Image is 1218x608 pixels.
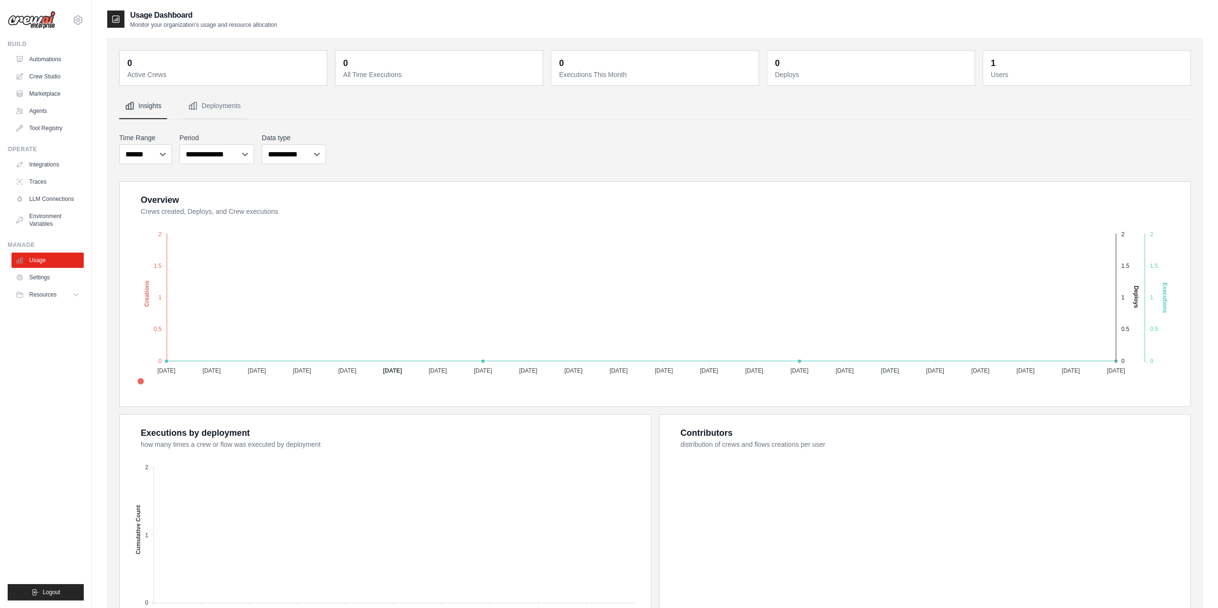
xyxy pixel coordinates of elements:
[383,367,402,374] tspan: [DATE]
[119,93,1191,119] nav: Tabs
[1121,294,1125,301] tspan: 1
[11,191,84,207] a: LLM Connections
[1107,367,1125,374] tspan: [DATE]
[655,367,673,374] tspan: [DATE]
[141,440,639,449] dt: how many times a crew or flow was executed by deployment
[1150,231,1153,238] tspan: 2
[745,367,763,374] tspan: [DATE]
[11,121,84,136] a: Tool Registry
[790,367,808,374] tspan: [DATE]
[119,133,172,143] label: Time Range
[8,40,84,48] div: Build
[145,464,148,471] tspan: 2
[119,93,167,119] button: Insights
[127,56,132,70] div: 0
[519,367,537,374] tspan: [DATE]
[1121,326,1129,333] tspan: 0.5
[681,426,733,440] div: Contributors
[8,11,56,29] img: Logo
[1150,326,1158,333] tspan: 0.5
[836,367,854,374] tspan: [DATE]
[610,367,628,374] tspan: [DATE]
[158,294,162,301] tspan: 1
[11,86,84,101] a: Marketplace
[158,231,162,238] tspan: 2
[11,209,84,232] a: Environment Variables
[11,287,84,302] button: Resources
[429,367,447,374] tspan: [DATE]
[775,56,780,70] div: 0
[343,56,348,70] div: 0
[154,263,162,269] tspan: 1.5
[130,21,277,29] p: Monitor your organization's usage and resource allocation
[145,599,148,606] tspan: 0
[1062,367,1080,374] tspan: [DATE]
[991,70,1184,79] dt: Users
[8,241,84,249] div: Manage
[11,270,84,285] a: Settings
[700,367,718,374] tspan: [DATE]
[1150,263,1158,269] tspan: 1.5
[145,532,148,539] tspan: 1
[141,207,1179,216] dt: Crews created, Deploys, and Crew executions
[1121,358,1125,365] tspan: 0
[1162,283,1168,313] text: Executions
[182,93,246,119] button: Deployments
[11,103,84,119] a: Agents
[179,133,254,143] label: Period
[474,367,492,374] tspan: [DATE]
[1150,294,1153,301] tspan: 1
[8,584,84,600] button: Logout
[144,280,150,307] text: Creations
[775,70,969,79] dt: Deploys
[926,367,944,374] tspan: [DATE]
[127,70,321,79] dt: Active Crews
[559,56,564,70] div: 0
[11,174,84,189] a: Traces
[1017,367,1035,374] tspan: [DATE]
[135,505,142,554] text: Cumulative Count
[1121,263,1129,269] tspan: 1.5
[991,56,995,70] div: 1
[43,588,60,596] span: Logout
[681,440,1179,449] dt: distribution of crews and flows creations per user
[11,253,84,268] a: Usage
[293,367,311,374] tspan: [DATE]
[158,358,162,365] tspan: 0
[248,367,266,374] tspan: [DATE]
[559,70,753,79] dt: Executions This Month
[262,133,326,143] label: Data type
[202,367,221,374] tspan: [DATE]
[338,367,357,374] tspan: [DATE]
[564,367,582,374] tspan: [DATE]
[157,367,176,374] tspan: [DATE]
[154,326,162,333] tspan: 0.5
[141,426,250,440] div: Executions by deployment
[11,52,84,67] a: Automations
[11,157,84,172] a: Integrations
[1121,231,1125,238] tspan: 2
[343,70,537,79] dt: All Time Executions
[881,367,899,374] tspan: [DATE]
[1150,358,1153,365] tspan: 0
[8,145,84,153] div: Operate
[971,367,989,374] tspan: [DATE]
[1133,286,1140,308] text: Deploys
[130,10,277,21] h2: Usage Dashboard
[141,193,179,207] div: Overview
[11,69,84,84] a: Crew Studio
[29,291,56,298] span: Resources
